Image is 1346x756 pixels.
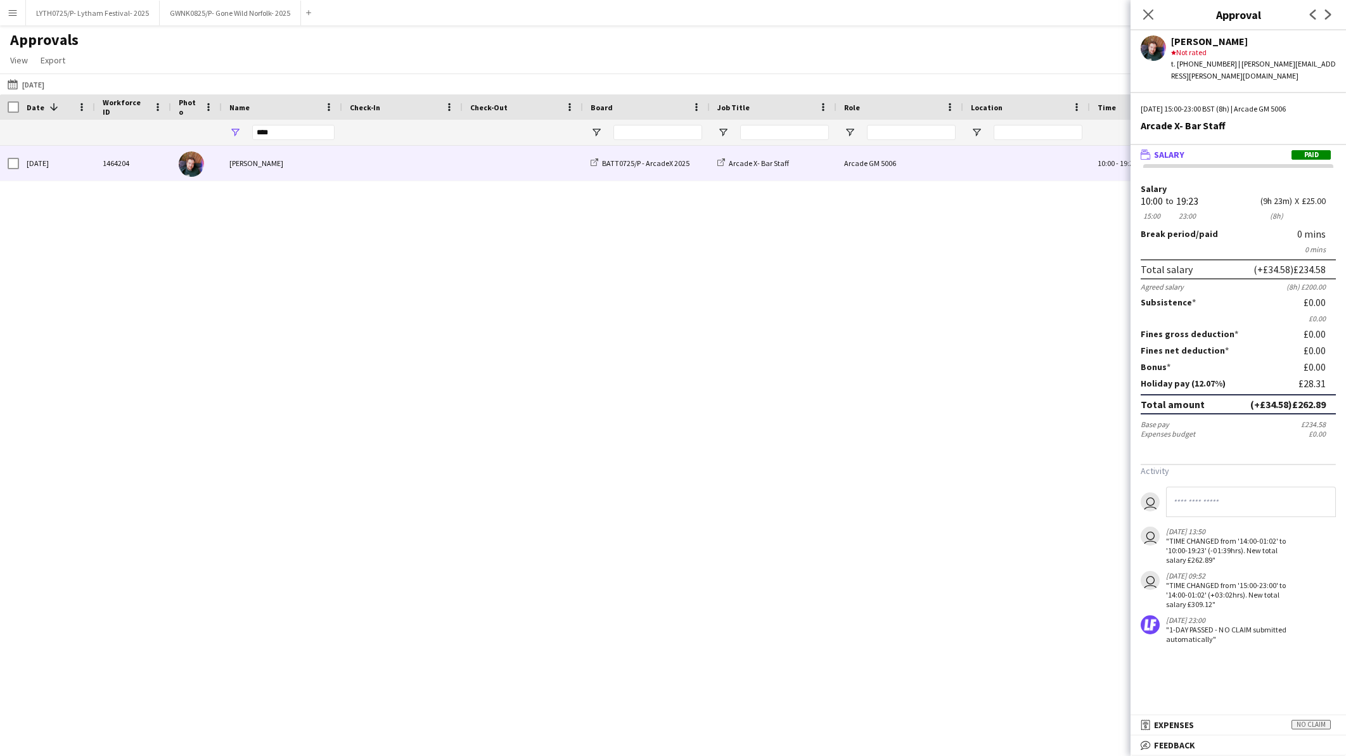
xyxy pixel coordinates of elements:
[1141,420,1169,429] div: Base pay
[1141,345,1229,356] label: Fines net deduction
[1260,196,1292,206] div: 9h 23m
[35,52,70,68] a: Export
[717,127,729,138] button: Open Filter Menu
[1165,196,1174,206] div: to
[1171,58,1336,81] div: t. [PHONE_NUMBER] | [PERSON_NAME][EMAIL_ADDRESS][PERSON_NAME][DOMAIN_NAME]
[1141,228,1196,240] span: Break period
[613,125,702,140] input: Board Filter Input
[1131,736,1346,755] mat-expansion-panel-header: Feedback
[740,125,829,140] input: Job Title Filter Input
[1120,158,1137,168] span: 19:23
[844,127,856,138] button: Open Filter Menu
[1166,527,1297,536] div: [DATE] 13:50
[1166,625,1297,644] div: "1-DAY PASSED - NO CLAIM submitted automatically"
[1292,720,1331,729] span: No claim
[179,98,199,117] span: Photo
[602,158,689,168] span: BATT0725/P - ArcadeX 2025
[1141,184,1336,194] label: Salary
[844,103,860,112] span: Role
[1141,571,1160,590] app-user-avatar: Laura Jamieson
[1286,282,1336,292] div: (8h) £200.00
[1304,328,1336,340] div: £0.00
[1166,536,1297,565] div: "TIME CHANGED from '14:00-01:02' to '10:00-19:23' (-01:39hrs). New total salary £262.89"
[867,125,956,140] input: Role Filter Input
[1141,465,1336,477] h3: Activity
[1298,378,1336,389] div: £28.31
[971,103,1003,112] span: Location
[1176,196,1198,206] div: 19:23
[1141,527,1160,546] app-user-avatar: Elizabeth Ramirez Baca
[1154,719,1194,731] span: Expenses
[591,127,602,138] button: Open Filter Menu
[1250,398,1326,411] div: (+£34.58) £262.89
[1141,282,1184,292] div: Agreed salary
[1141,314,1336,323] div: £0.00
[1292,150,1331,160] span: Paid
[1131,145,1346,164] mat-expansion-panel-header: SalaryPaid
[1302,196,1336,206] div: £25.00
[1141,429,1195,439] div: Expenses budget
[1141,196,1163,206] div: 10:00
[1154,740,1195,751] span: Feedback
[1141,615,1160,634] img: logo.png
[1098,103,1116,112] span: Time
[1141,361,1170,373] label: Bonus
[27,103,44,112] span: Date
[1304,345,1336,356] div: £0.00
[1141,328,1238,340] label: Fines gross deduction
[19,146,95,181] div: [DATE]
[26,1,160,25] button: LYTH0725/P- Lytham Festival- 2025
[1131,164,1346,660] div: SalaryPaid
[5,77,47,92] button: [DATE]
[1297,228,1336,240] div: 0 mins
[350,103,380,112] span: Check-In
[994,125,1082,140] input: Location Filter Input
[1098,158,1115,168] span: 10:00
[1141,378,1226,389] label: Holiday pay (12.07%)
[1141,103,1336,115] div: [DATE] 15:00-23:00 BST (8h) | Arcade GM 5006
[5,52,33,68] a: View
[1301,420,1336,429] div: £234.58
[1141,263,1193,276] div: Total salary
[1309,429,1336,439] div: £0.00
[1166,615,1297,625] div: [DATE] 23:00
[41,54,65,66] span: Export
[1141,297,1196,308] label: Subsistence
[1295,196,1299,206] div: X
[179,151,204,177] img: Duncan Harper
[591,158,689,168] a: BATT0725/P - ArcadeX 2025
[222,146,342,181] div: [PERSON_NAME]
[1131,715,1346,734] mat-expansion-panel-header: ExpensesNo claim
[1166,580,1297,609] div: "TIME CHANGED from '15:00-23:00' to '14:00-01:02' (+03:02hrs). New total salary £309.12"
[229,127,241,138] button: Open Filter Menu
[1141,120,1336,131] div: Arcade X- Bar Staff
[1176,211,1198,221] div: 23:00
[729,158,789,168] span: Arcade X- Bar Staff
[971,127,982,138] button: Open Filter Menu
[229,103,250,112] span: Name
[836,146,963,181] div: Arcade GM 5006
[1260,211,1292,221] div: 8h
[1131,6,1346,23] h3: Approval
[1141,211,1163,221] div: 15:00
[1171,35,1336,47] div: [PERSON_NAME]
[1116,158,1118,168] span: -
[103,98,148,117] span: Workforce ID
[10,54,28,66] span: View
[1304,361,1336,373] div: £0.00
[1171,47,1336,58] div: Not rated
[1154,149,1184,160] span: Salary
[1141,245,1336,254] div: 0 mins
[1166,571,1297,580] div: [DATE] 09:52
[470,103,508,112] span: Check-Out
[1253,263,1326,276] div: (+£34.58) £234.58
[1304,297,1336,308] div: £0.00
[160,1,301,25] button: GWNK0825/P- Gone Wild Norfolk- 2025
[1141,398,1205,411] div: Total amount
[717,158,789,168] a: Arcade X- Bar Staff
[717,103,750,112] span: Job Title
[95,146,171,181] div: 1464204
[591,103,613,112] span: Board
[1141,228,1218,240] label: /paid
[252,125,335,140] input: Name Filter Input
